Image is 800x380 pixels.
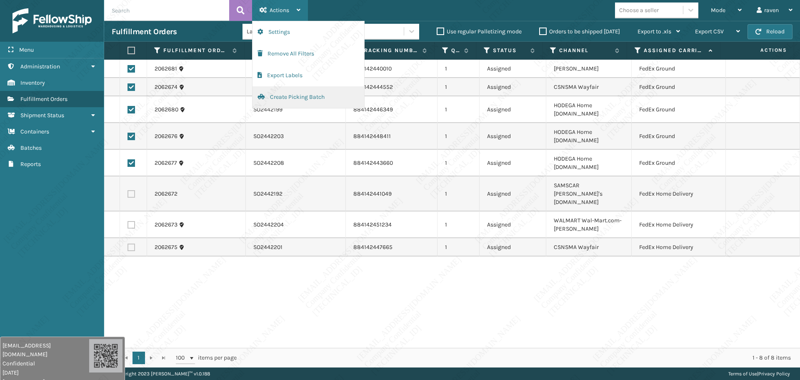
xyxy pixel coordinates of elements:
td: FedEx Home Delivery [632,238,726,257]
span: Batches [20,144,42,151]
td: 1 [437,96,480,123]
a: 2062673 [155,221,177,229]
a: 2062681 [155,65,177,73]
span: Inventory [20,79,45,86]
td: SO2442206 [246,60,345,78]
td: Assigned [480,238,546,257]
td: Assigned [480,78,546,96]
label: Status [493,47,526,54]
a: 2062677 [155,159,177,167]
a: 2062680 [155,106,178,114]
div: | [728,367,790,380]
span: Mode [711,7,725,14]
button: Settings [252,21,364,43]
td: FedEx Ground [632,123,726,150]
a: 884142451234 [353,221,392,228]
a: 884142447665 [353,244,392,251]
a: Privacy Policy [758,371,790,377]
label: Quantity [451,47,460,54]
span: [DATE] [2,368,89,377]
span: [EMAIL_ADDRESS][DOMAIN_NAME] [2,341,89,359]
div: Last 90 Days [247,27,311,36]
td: CSNSMA Wayfair [546,238,632,257]
a: 2062672 [155,190,177,198]
td: Assigned [480,211,546,238]
td: Assigned [480,150,546,176]
a: 884142443660 [353,159,393,166]
td: SO2442192 [246,176,345,211]
a: 1 [132,352,145,364]
td: Assigned [480,96,546,123]
span: Export CSV [695,28,724,35]
td: FedEx Ground [632,60,726,78]
span: Actions [270,7,289,14]
span: Administration [20,63,60,70]
td: [PERSON_NAME] [546,60,632,78]
span: items per page [176,352,237,364]
img: logo [12,8,92,33]
td: SO2442203 [246,123,345,150]
button: Remove All Filters [252,43,364,65]
a: 2062674 [155,83,177,91]
button: Export Labels [252,65,364,86]
td: SO2442201 [246,238,345,257]
a: Terms of Use [728,371,757,377]
span: Actions [723,43,792,57]
td: 1 [437,78,480,96]
a: 2062675 [155,243,177,252]
span: Confidential [2,359,89,368]
td: FedEx Ground [632,150,726,176]
a: 884142446349 [353,106,393,113]
td: HODEGA Home [DOMAIN_NAME] [546,150,632,176]
td: FedEx Home Delivery [632,176,726,211]
td: 1 [437,211,480,238]
span: Menu [19,46,34,53]
label: Fulfillment Order Id [163,47,228,54]
td: Assigned [480,123,546,150]
span: Reports [20,161,41,168]
td: WALMART Wal-Mart.com-[PERSON_NAME] [546,211,632,238]
td: SO2442194 [246,78,345,96]
td: 1 [437,150,480,176]
td: FedEx Home Delivery [632,211,726,238]
label: Orders to be shipped [DATE] [539,28,620,35]
p: Copyright 2023 [PERSON_NAME]™ v 1.0.188 [114,367,210,380]
h3: Fulfillment Orders [112,27,177,37]
td: Assigned [480,60,546,78]
td: FedEx Ground [632,78,726,96]
label: Assigned Carrier Service [644,47,705,54]
td: Assigned [480,176,546,211]
a: 884142441049 [353,190,392,197]
td: SAMSCAR [PERSON_NAME]'s [DOMAIN_NAME] [546,176,632,211]
button: Create Picking Batch [252,86,364,108]
a: 884142448411 [353,133,391,140]
a: 2062676 [155,132,177,141]
label: Channel [559,47,611,54]
td: 1 [437,60,480,78]
button: Reload [747,24,792,39]
span: Fulfillment Orders [20,96,67,103]
td: SO2442204 [246,211,345,238]
span: 100 [176,354,188,362]
td: FedEx Ground [632,96,726,123]
label: Tracking Number [360,47,419,54]
td: SO2442199 [246,96,345,123]
a: 884142444552 [353,83,393,91]
span: Export to .xls [637,28,671,35]
td: CSNSMA Wayfair [546,78,632,96]
td: HODEGA Home [DOMAIN_NAME] [546,123,632,150]
span: Containers [20,128,49,135]
div: 1 - 8 of 8 items [248,354,791,362]
a: 884142440010 [353,65,392,72]
td: HODEGA Home [DOMAIN_NAME] [546,96,632,123]
div: Choose a seller [619,6,659,15]
td: SO2442208 [246,150,345,176]
td: 1 [437,176,480,211]
span: Shipment Status [20,112,64,119]
label: Use regular Palletizing mode [437,28,522,35]
td: 1 [437,123,480,150]
td: 1 [437,238,480,257]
